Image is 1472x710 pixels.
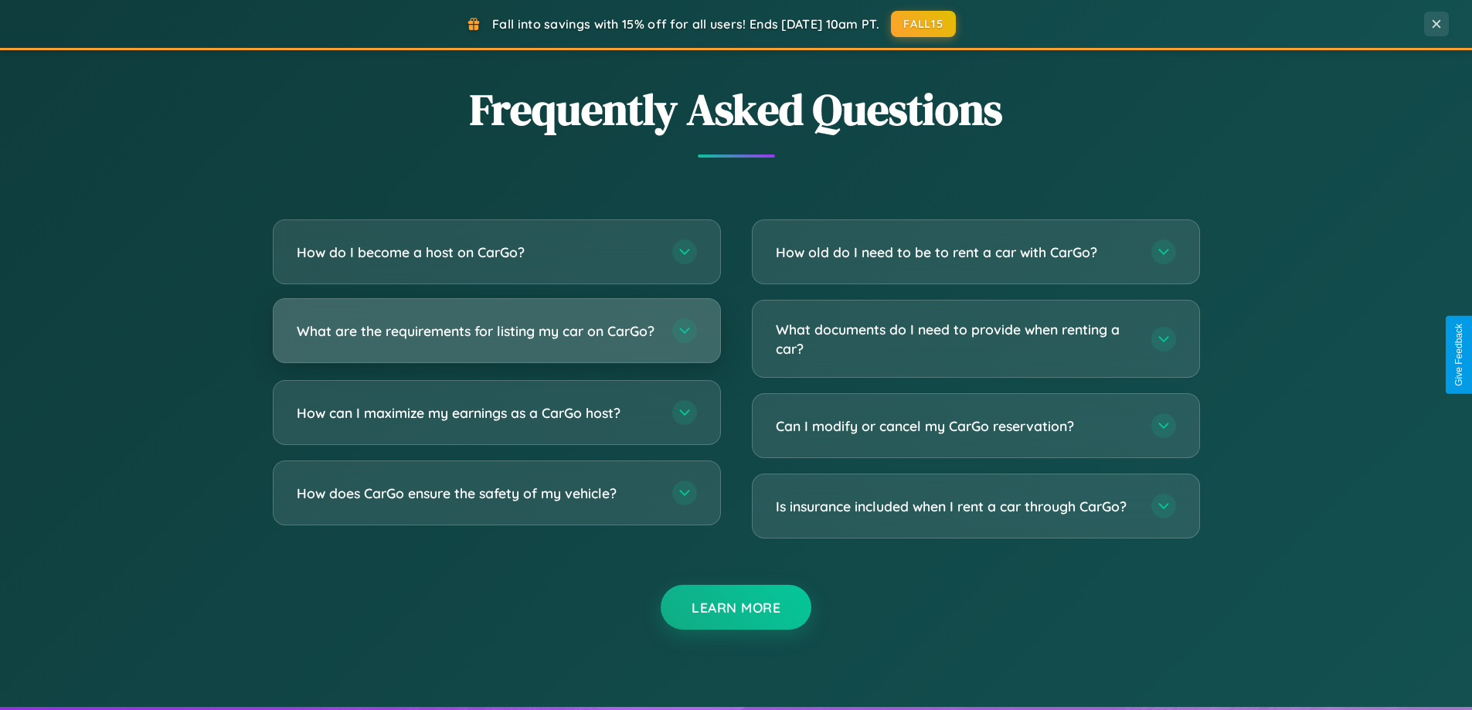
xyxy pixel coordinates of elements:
[297,243,657,262] h3: How do I become a host on CarGo?
[297,484,657,503] h3: How does CarGo ensure the safety of my vehicle?
[776,320,1136,358] h3: What documents do I need to provide when renting a car?
[297,321,657,341] h3: What are the requirements for listing my car on CarGo?
[776,243,1136,262] h3: How old do I need to be to rent a car with CarGo?
[492,16,879,32] span: Fall into savings with 15% off for all users! Ends [DATE] 10am PT.
[661,585,811,630] button: Learn More
[891,11,956,37] button: FALL15
[273,80,1200,139] h2: Frequently Asked Questions
[1453,324,1464,386] div: Give Feedback
[776,497,1136,516] h3: Is insurance included when I rent a car through CarGo?
[776,416,1136,436] h3: Can I modify or cancel my CarGo reservation?
[297,403,657,423] h3: How can I maximize my earnings as a CarGo host?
